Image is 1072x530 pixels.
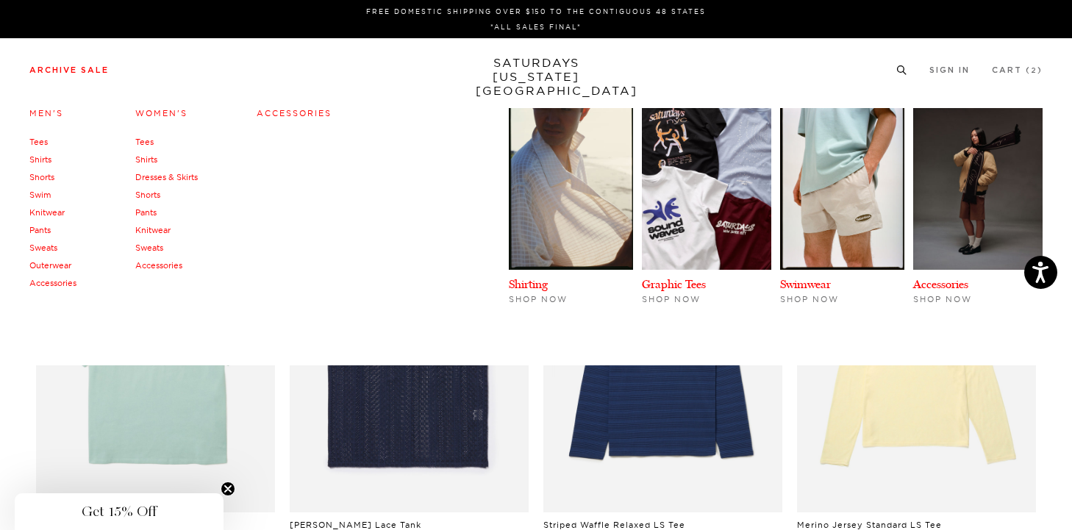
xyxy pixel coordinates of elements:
[15,493,224,530] div: Get 15% OffClose teaser
[29,172,54,182] a: Shorts
[135,154,157,165] a: Shirts
[780,277,831,291] a: Swimwear
[35,6,1037,17] p: FREE DOMESTIC SHIPPING OVER $150 TO THE CONTIGUOUS 48 STATES
[135,137,154,147] a: Tees
[992,66,1043,74] a: Cart (2)
[642,277,706,291] a: Graphic Tees
[135,260,182,271] a: Accessories
[1031,68,1037,74] small: 2
[82,503,157,520] span: Get 15% Off
[221,481,235,496] button: Close teaser
[29,260,71,271] a: Outerwear
[135,108,187,118] a: Women's
[135,172,198,182] a: Dresses & Skirts
[290,520,421,530] a: [PERSON_NAME] Lace Tank
[797,520,942,530] a: Merino Jersey Standard LS Tee
[135,190,160,200] a: Shorts
[29,154,51,165] a: Shirts
[913,277,968,291] a: Accessories
[29,190,51,200] a: Swim
[29,225,51,235] a: Pants
[929,66,970,74] a: Sign In
[29,207,65,218] a: Knitwear
[29,278,76,288] a: Accessories
[135,243,163,253] a: Sweats
[29,66,109,74] a: Archive Sale
[135,207,157,218] a: Pants
[257,108,332,118] a: Accessories
[29,243,57,253] a: Sweats
[135,225,171,235] a: Knitwear
[29,137,48,147] a: Tees
[543,520,685,530] a: Striped Waffle Relaxed LS Tee
[476,56,597,98] a: SATURDAYS[US_STATE][GEOGRAPHIC_DATA]
[35,21,1037,32] p: *ALL SALES FINAL*
[29,108,63,118] a: Men's
[509,277,548,291] a: Shirting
